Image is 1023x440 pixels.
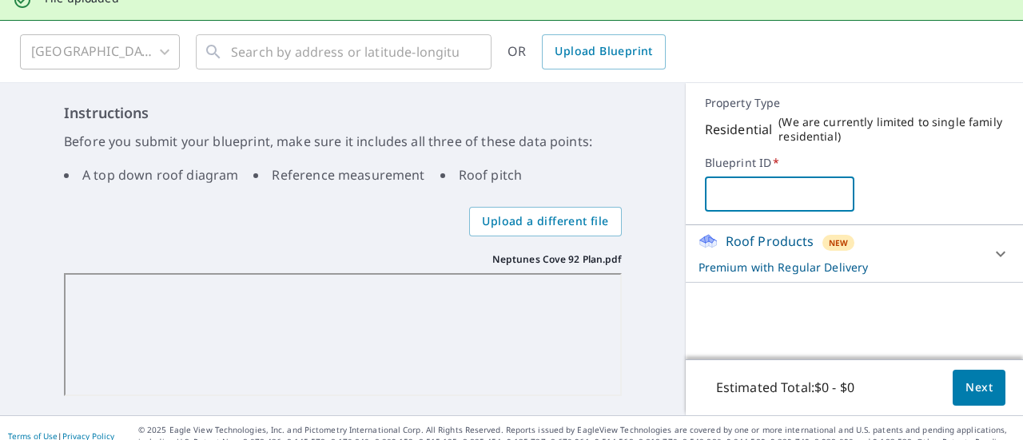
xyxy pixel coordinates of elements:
li: Roof pitch [440,165,523,184]
li: A top down roof diagram [64,165,238,184]
label: Upload a different file [469,207,621,236]
div: OR [508,34,666,69]
p: ( We are currently limited to single family residential ) [778,115,1004,144]
input: Search by address or latitude-longitude [231,30,459,74]
a: Upload Blueprint [542,34,665,69]
p: Property Type [705,96,1004,110]
li: Reference measurement [253,165,424,184]
span: Upload a different file [482,212,608,232]
span: Next [965,378,993,398]
div: [GEOGRAPHIC_DATA] [20,30,180,74]
p: Neptunes Cove 92 Plan.pdf [492,252,622,267]
p: Roof Products [726,232,814,251]
p: Before you submit your blueprint, make sure it includes all three of these data points: [64,132,622,151]
p: Estimated Total: $0 - $0 [703,370,867,405]
label: Blueprint ID [705,156,1004,170]
iframe: Neptunes Cove 92 Plan.pdf [64,273,622,396]
span: New [829,236,849,249]
span: Upload Blueprint [555,42,652,61]
p: Premium with Regular Delivery [699,259,981,275]
div: Roof ProductsNewPremium with Regular Delivery [699,232,1010,275]
h6: Instructions [64,102,622,124]
p: Residential [705,120,773,139]
button: Next [953,370,1005,406]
